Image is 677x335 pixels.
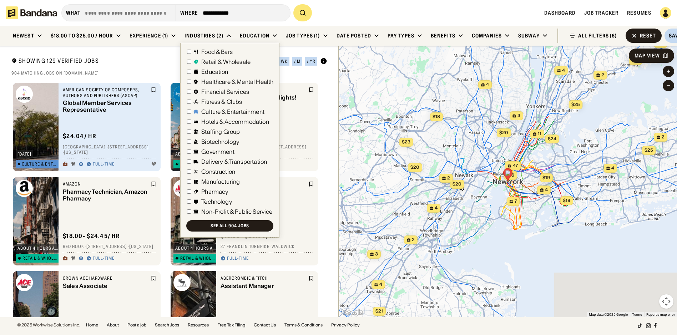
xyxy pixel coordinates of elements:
img: Bandana logotype [6,6,57,19]
div: Pay Types [388,32,414,39]
div: 904 matching jobs on [DOMAIN_NAME] [11,70,327,76]
span: 3 [375,251,378,257]
div: Companies [472,32,502,39]
a: About [107,323,119,327]
span: 4 [562,67,565,73]
div: Full-time [227,256,249,262]
span: $23 [401,139,410,144]
span: $24 [547,136,556,141]
div: Hotels & Accommodation [201,119,269,125]
div: Sales Associate [63,283,149,289]
span: Map data ©2025 Google [589,313,628,316]
a: Dashboard [544,10,576,16]
div: Retail & Wholesale [22,256,59,260]
div: Non-Profit & Public Service [201,209,272,214]
div: Education [201,69,228,75]
span: 4 [379,281,382,288]
span: 4 [486,82,489,88]
div: Newest [13,32,34,39]
div: Abercrombie & Fitch [221,275,307,281]
div: $ 24.04 / hr [63,132,96,140]
span: 7 [514,198,517,204]
div: $ 18.00 - $24.45 / hr [63,232,120,240]
div: grid [11,80,327,323]
span: 11 [538,131,541,137]
div: about 4 hours ago [17,246,58,250]
span: 3 [517,113,520,119]
div: Construction [201,169,235,174]
div: Red Hook · [STREET_ADDRESS] · [US_STATE] [63,244,156,250]
div: © 2025 Workwise Solutions Inc. [17,323,80,327]
span: $18 [563,198,570,203]
a: Privacy Policy [331,323,360,327]
div: Subway [518,32,540,39]
a: Report a map error [646,313,675,316]
div: / yr [307,59,315,64]
div: Amazon [63,181,149,187]
span: $20 [410,164,419,170]
span: $19 [542,175,550,180]
div: Pharmacy [201,189,228,194]
img: American Society of Composers, Authors and Publishers (ASCAP) logo [16,86,33,103]
div: Biotechnology [201,139,239,144]
img: SmartStop Self Storage logo [173,86,191,103]
a: Free Tax Filing [217,323,245,327]
a: Resumes [627,10,651,16]
div: / wk [278,59,288,64]
div: Financial Services [201,89,249,95]
div: about 4 hours ago [175,246,216,250]
span: $20 [499,130,508,135]
div: Full-time [93,162,115,167]
span: 6 [511,172,514,178]
div: [GEOGRAPHIC_DATA] · [STREET_ADDRESS] · [US_STATE] [63,144,156,155]
div: ALL FILTERS (6) [578,33,617,38]
img: Crown Ace Hardware logo [16,274,33,291]
div: Full-time [93,256,115,262]
span: $25 [571,102,580,107]
div: about 1 hour ago [175,152,215,156]
span: 4 [545,187,548,193]
div: Manufacturing [201,179,240,184]
div: $18.00 to $25.00 / hour [51,32,113,39]
div: Fitness & Clubs [201,99,242,105]
span: $25 [644,147,653,153]
div: Retail & Wholesale [180,256,216,260]
div: Technology [201,199,232,204]
a: Terms & Conditions [284,323,323,327]
div: Food & Bars [201,49,233,55]
a: Search Jobs [155,323,179,327]
a: Job Tracker [584,10,618,16]
div: Pharmacy Technician, Amazon Pharmacy [63,188,149,202]
span: 2 [412,237,415,243]
div: See all 904 jobs [211,224,249,228]
div: Delivery & Transportation [201,159,267,164]
div: Showing 129 Verified Jobs [11,57,250,66]
div: [DATE] [17,152,31,156]
span: 4 [611,165,614,171]
div: 27 Franklin Turnpike · Waldwick [221,244,314,250]
span: 4 [435,205,438,211]
div: Benefits [431,32,455,39]
a: Post a job [127,323,146,327]
img: Amazon logo [16,180,33,197]
div: Education [240,32,269,39]
div: Experience (1) [130,32,168,39]
div: Reset [640,33,656,38]
div: Where [180,10,198,16]
span: 2 [447,175,450,181]
div: Map View [635,53,660,58]
div: what [66,10,81,16]
div: Culture & Entertainment [22,162,59,166]
div: Industries (2) [185,32,223,39]
span: $21 [375,308,383,314]
button: Map camera controls [659,294,673,309]
span: 47 [512,163,518,169]
img: Crown Ace Hardware logo [173,180,191,197]
span: $20 [453,181,461,187]
span: $18 [433,114,440,119]
div: / m [294,59,300,64]
div: American Society of Composers, Authors and Publishers (ASCAP) [63,87,149,98]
